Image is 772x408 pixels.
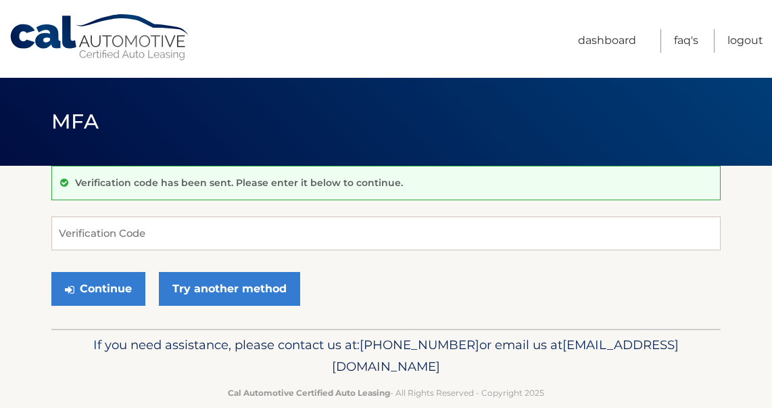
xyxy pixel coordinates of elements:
strong: Cal Automotive Certified Auto Leasing [228,388,390,398]
p: - All Rights Reserved - Copyright 2025 [60,386,712,400]
a: Cal Automotive [9,14,191,62]
span: [EMAIL_ADDRESS][DOMAIN_NAME] [332,337,679,374]
span: [PHONE_NUMBER] [360,337,479,353]
span: MFA [51,109,99,134]
a: FAQ's [674,29,698,53]
button: Continue [51,272,145,306]
a: Dashboard [578,29,636,53]
p: Verification code has been sent. Please enter it below to continue. [75,177,403,189]
input: Verification Code [51,217,721,250]
p: If you need assistance, please contact us at: or email us at [60,334,712,378]
a: Logout [727,29,763,53]
a: Try another method [159,272,300,306]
